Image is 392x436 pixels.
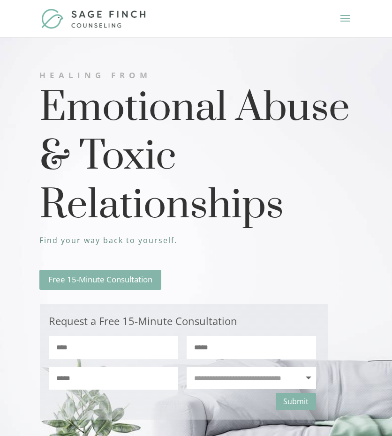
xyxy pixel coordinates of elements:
[39,71,353,84] h2: Healing From
[41,8,148,29] img: Sage Finch Counseling | LGBTQ+ Therapy in Plano
[39,236,353,250] h3: Find your way back to yourself.
[49,313,316,336] h3: Request a Free 15-Minute Consultation
[39,84,353,235] h1: Emotional Abuse & Toxic Relationships
[39,270,161,290] a: Free 15-Minute Consultation
[276,393,316,410] button: Submit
